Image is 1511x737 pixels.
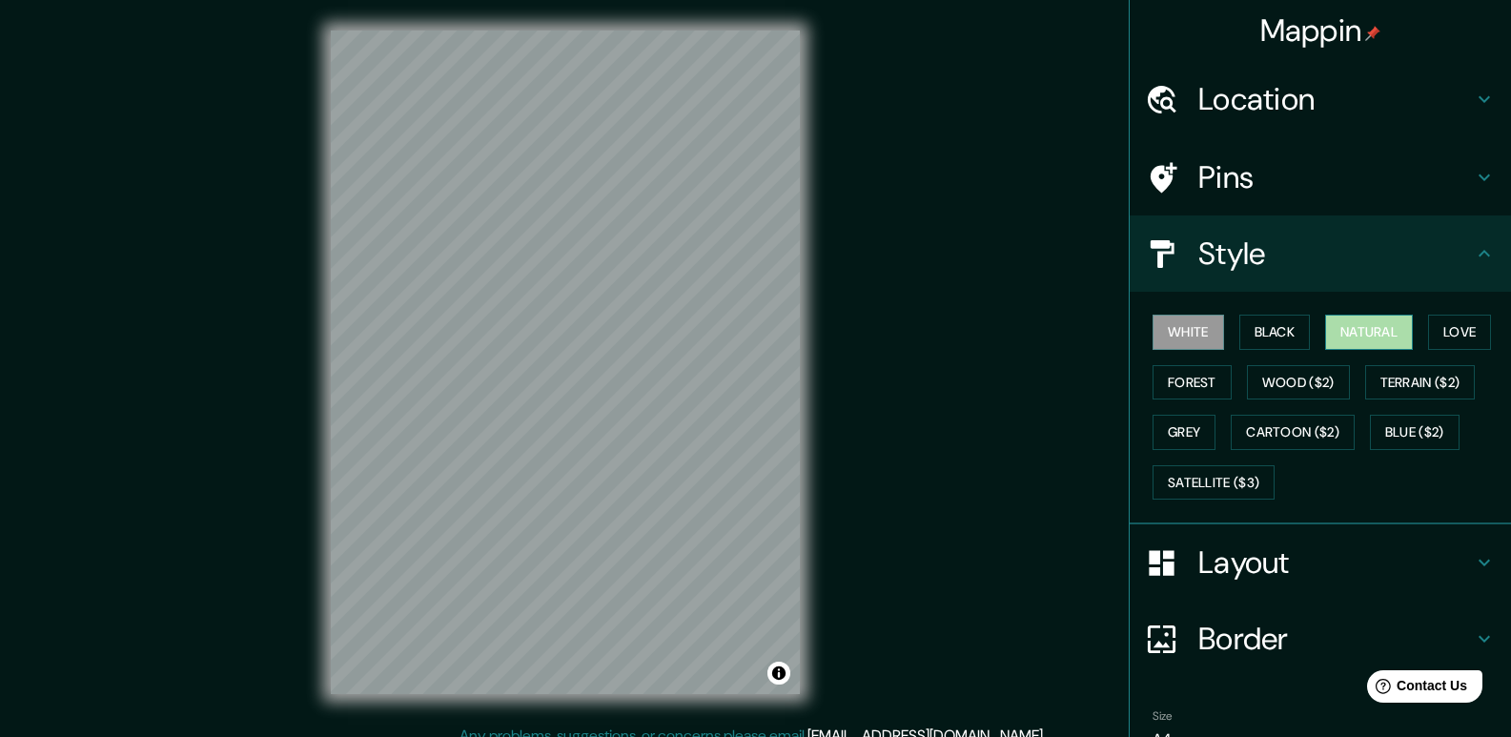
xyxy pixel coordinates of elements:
[1198,620,1473,658] h4: Border
[1198,543,1473,582] h4: Layout
[1260,11,1381,50] h4: Mappin
[1370,415,1460,450] button: Blue ($2)
[767,662,790,685] button: Toggle attribution
[331,31,800,694] canvas: Map
[1365,365,1476,400] button: Terrain ($2)
[1153,315,1224,350] button: White
[1231,415,1355,450] button: Cartoon ($2)
[1198,158,1473,196] h4: Pins
[1365,26,1380,41] img: pin-icon.png
[1198,80,1473,118] h4: Location
[1428,315,1491,350] button: Love
[1130,601,1511,677] div: Border
[1198,235,1473,273] h4: Style
[1239,315,1311,350] button: Black
[1130,215,1511,292] div: Style
[1153,415,1215,450] button: Grey
[1153,465,1275,501] button: Satellite ($3)
[1247,365,1350,400] button: Wood ($2)
[1130,524,1511,601] div: Layout
[1153,365,1232,400] button: Forest
[1341,663,1490,716] iframe: Help widget launcher
[1130,139,1511,215] div: Pins
[1153,708,1173,725] label: Size
[1130,61,1511,137] div: Location
[1325,315,1413,350] button: Natural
